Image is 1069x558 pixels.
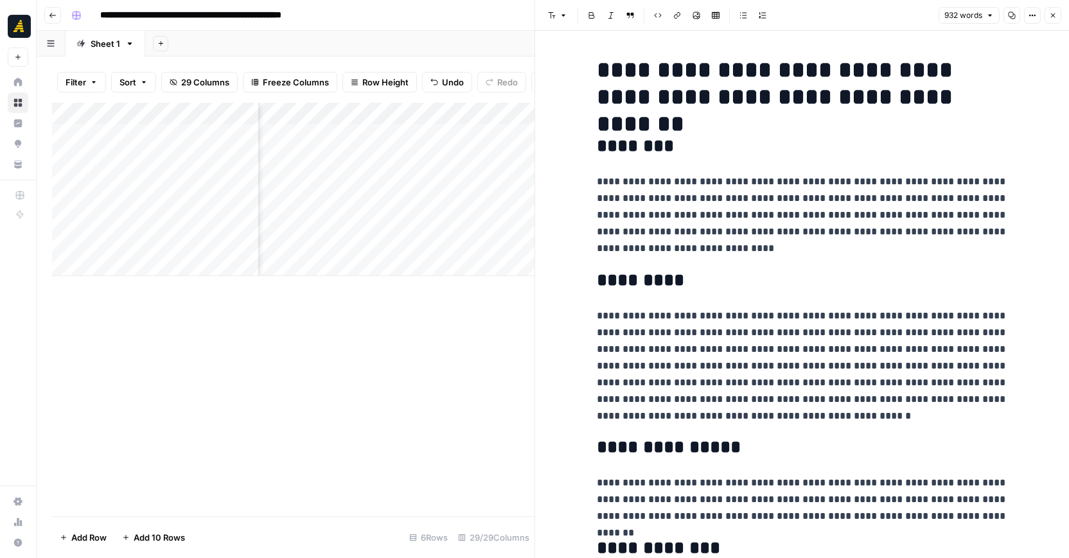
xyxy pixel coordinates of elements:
button: Workspace: Marketers in Demand [8,10,28,42]
button: 932 words [939,7,1000,24]
span: Add 10 Rows [134,531,185,544]
button: Filter [57,72,106,92]
span: Row Height [362,76,409,89]
img: Marketers in Demand Logo [8,15,31,38]
a: Your Data [8,154,28,175]
span: Undo [442,76,464,89]
div: 29/29 Columns [453,527,534,548]
button: Help + Support [8,532,28,553]
span: Add Row [71,531,107,544]
a: Insights [8,113,28,134]
a: Home [8,72,28,92]
a: Opportunities [8,134,28,154]
button: Add Row [52,527,114,548]
button: Add 10 Rows [114,527,193,548]
a: Settings [8,491,28,512]
button: Sort [111,72,156,92]
a: Usage [8,512,28,532]
div: 6 Rows [404,527,453,548]
span: Freeze Columns [263,76,329,89]
span: Filter [66,76,86,89]
span: 29 Columns [181,76,229,89]
div: Sheet 1 [91,37,120,50]
button: Row Height [342,72,417,92]
span: Redo [497,76,518,89]
button: Freeze Columns [243,72,337,92]
a: Browse [8,92,28,113]
span: Sort [119,76,136,89]
button: Redo [477,72,526,92]
a: Sheet 1 [66,31,145,57]
span: 932 words [944,10,982,21]
button: 29 Columns [161,72,238,92]
button: Undo [422,72,472,92]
